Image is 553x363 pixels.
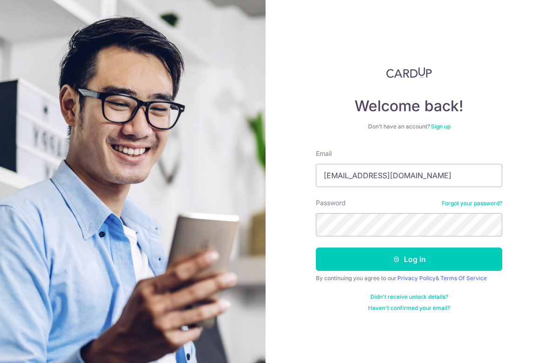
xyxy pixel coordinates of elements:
div: Don’t have an account? [316,123,502,130]
a: Terms Of Service [440,275,487,282]
h4: Welcome back! [316,97,502,115]
input: Enter your Email [316,164,502,187]
a: Sign up [431,123,451,130]
a: Didn't receive unlock details? [370,293,448,301]
div: By continuing you agree to our & [316,275,502,282]
a: Forgot your password? [442,200,502,207]
label: Password [316,198,346,208]
img: CardUp Logo [386,67,432,78]
a: Haven't confirmed your email? [368,304,450,312]
label: Email [316,149,332,158]
button: Log in [316,248,502,271]
a: Privacy Policy [397,275,436,282]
